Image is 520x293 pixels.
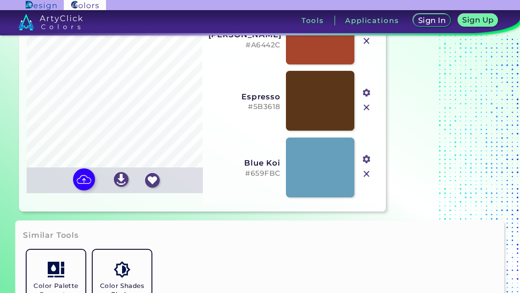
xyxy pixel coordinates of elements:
img: ArtyClick Design logo [26,1,56,10]
a: Sign In [413,14,451,27]
h3: Blue Koi [208,158,280,167]
img: icon_color_shades.svg [114,261,130,277]
img: icon_favourite_white.svg [145,173,160,188]
img: icon_close.svg [361,35,373,47]
h5: #5B3618 [208,103,280,111]
a: Sign Up [458,14,499,27]
img: logo_artyclick_colors_white.svg [18,14,83,30]
h3: Applications [345,17,399,24]
h3: Tools [302,17,324,24]
h5: Sign In [418,17,446,24]
img: icon_close.svg [361,168,373,180]
img: icon_close.svg [361,102,373,114]
h5: #A6442C [208,41,280,50]
img: icon_col_pal_col.svg [48,261,64,277]
h3: Espresso [208,92,280,101]
img: icon picture [73,168,95,190]
img: icon_download_white.svg [114,172,129,187]
h5: #659FBC [208,169,280,178]
h5: Sign Up [462,16,494,24]
h3: Similar Tools [23,230,79,241]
